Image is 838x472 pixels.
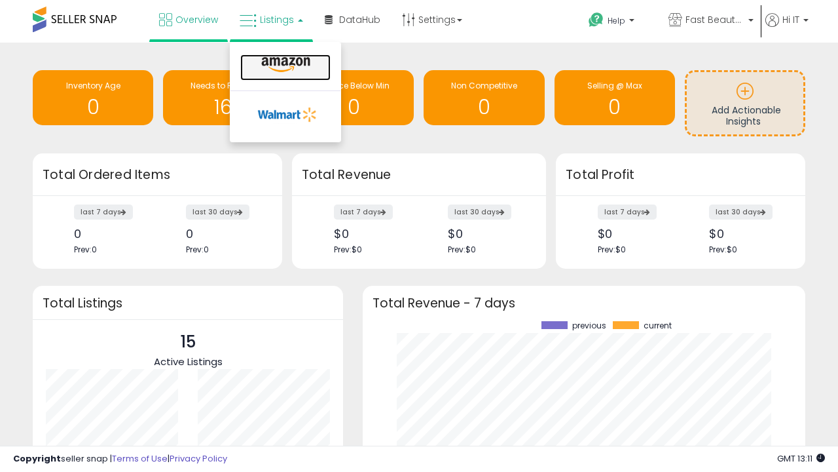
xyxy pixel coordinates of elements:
span: Help [608,15,625,26]
a: Needs to Reprice 16 [163,70,283,125]
a: Terms of Use [112,452,168,465]
a: Inventory Age 0 [33,70,153,125]
h3: Total Profit [566,166,795,184]
span: previous [572,321,606,330]
span: BB Price Below Min [318,80,390,91]
div: 0 [186,227,259,241]
span: Prev: $0 [448,244,476,255]
h3: Total Revenue - 7 days [373,298,795,308]
label: last 30 days [448,205,511,220]
label: last 30 days [709,205,773,220]
a: BB Price Below Min 0 [293,70,414,125]
h1: 0 [300,96,407,118]
h1: 0 [39,96,147,118]
span: 2025-10-13 13:11 GMT [777,452,825,465]
a: Hi IT [765,13,809,43]
span: Prev: $0 [709,244,737,255]
h1: 0 [561,96,668,118]
div: $0 [334,227,409,241]
label: last 7 days [598,205,657,220]
span: Listings [260,13,294,26]
p: 15 [154,330,223,355]
h3: Total Ordered Items [43,166,272,184]
div: seller snap | | [13,453,227,465]
a: Selling @ Max 0 [555,70,675,125]
span: Selling @ Max [587,80,642,91]
h3: Total Listings [43,298,333,308]
span: Add Actionable Insights [712,104,781,128]
span: Prev: 0 [74,244,97,255]
label: last 7 days [74,205,133,220]
span: Prev: $0 [598,244,626,255]
span: Active Listings [154,355,223,368]
a: Non Competitive 0 [424,70,544,125]
h1: 16 [170,96,277,118]
span: Hi IT [782,13,799,26]
span: Inventory Age [66,80,120,91]
span: Non Competitive [451,80,517,91]
label: last 30 days [186,205,249,220]
a: Help [578,2,657,43]
h1: 0 [430,96,537,118]
span: current [644,321,672,330]
span: Needs to Reprice [191,80,257,91]
div: 0 [74,227,147,241]
span: Prev: 0 [186,244,209,255]
span: DataHub [339,13,380,26]
i: Get Help [588,12,604,28]
div: $0 [709,227,782,241]
span: Fast Beauty ([GEOGRAPHIC_DATA]) [685,13,744,26]
div: $0 [448,227,523,241]
span: Prev: $0 [334,244,362,255]
label: last 7 days [334,205,393,220]
a: Privacy Policy [170,452,227,465]
span: Overview [175,13,218,26]
h3: Total Revenue [302,166,536,184]
div: $0 [598,227,671,241]
strong: Copyright [13,452,61,465]
a: Add Actionable Insights [687,72,803,134]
